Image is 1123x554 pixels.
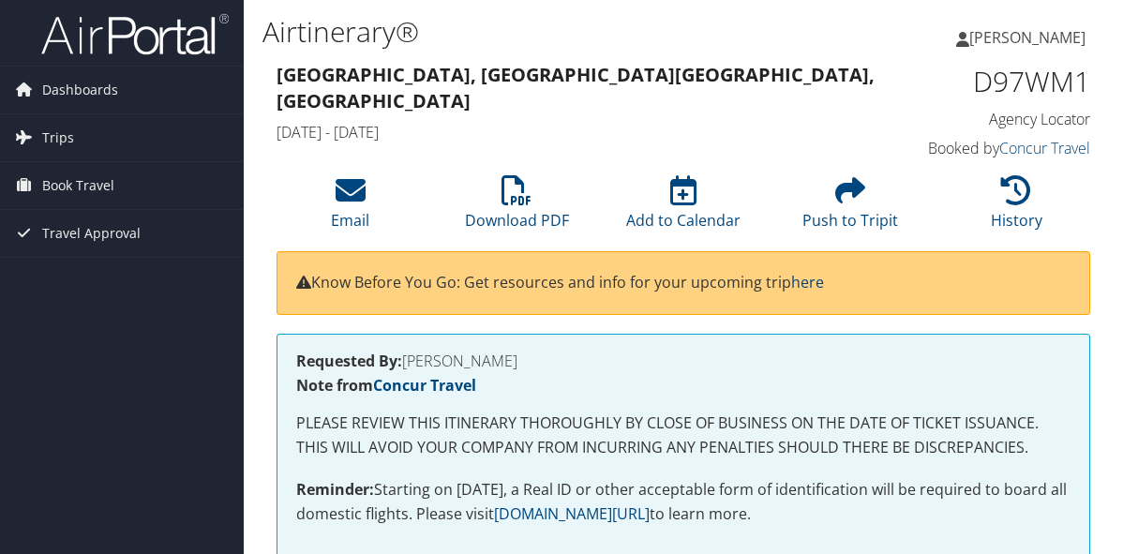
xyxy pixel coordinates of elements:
[42,67,118,113] span: Dashboards
[296,353,1071,368] h4: [PERSON_NAME]
[465,186,569,231] a: Download PDF
[999,138,1090,158] a: Concur Travel
[908,62,1091,101] h1: D97WM1
[908,138,1091,158] h4: Booked by
[277,62,875,113] strong: [GEOGRAPHIC_DATA], [GEOGRAPHIC_DATA] [GEOGRAPHIC_DATA], [GEOGRAPHIC_DATA]
[42,114,74,161] span: Trips
[373,375,476,396] a: Concur Travel
[296,271,1071,295] p: Know Before You Go: Get resources and info for your upcoming trip
[494,503,650,524] a: [DOMAIN_NAME][URL]
[296,412,1071,459] p: PLEASE REVIEW THIS ITINERARY THOROUGHLY BY CLOSE OF BUSINESS ON THE DATE OF TICKET ISSUANCE. THIS...
[991,186,1042,231] a: History
[956,9,1104,66] a: [PERSON_NAME]
[296,351,402,371] strong: Requested By:
[331,186,369,231] a: Email
[908,109,1091,129] h4: Agency Locator
[626,186,741,231] a: Add to Calendar
[41,12,229,56] img: airportal-logo.png
[42,162,114,209] span: Book Travel
[42,210,141,257] span: Travel Approval
[969,27,1086,48] span: [PERSON_NAME]
[296,479,374,500] strong: Reminder:
[296,375,476,396] strong: Note from
[296,478,1071,526] p: Starting on [DATE], a Real ID or other acceptable form of identification will be required to boar...
[802,186,898,231] a: Push to Tripit
[262,12,824,52] h1: Airtinerary®
[791,272,824,292] a: here
[277,122,880,142] h4: [DATE] - [DATE]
